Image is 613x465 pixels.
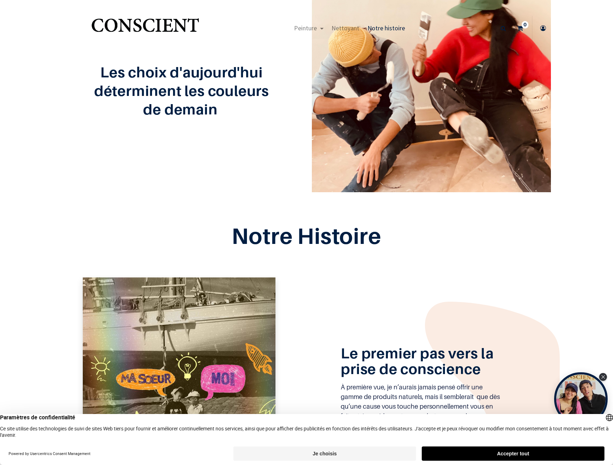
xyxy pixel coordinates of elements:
h2: déterminent les couleurs [62,83,301,98]
a: 0 [512,16,532,41]
div: Tolstoy bubble widget [554,372,608,426]
div: Open Tolstoy widget [554,372,608,426]
sup: 0 [522,21,528,28]
span: Notre histoire [368,24,405,32]
span: Peinture [294,24,317,32]
a: Peinture [290,16,328,41]
h2: de demain [62,101,301,117]
font: Notre Histoire [232,223,381,249]
button: Open chat widget [6,6,27,27]
div: Close Tolstoy widget [599,373,607,381]
div: Open Tolstoy [554,372,608,426]
p: À première vue, je n’aurais jamais pensé offrir une gamme de produits naturels, mais il semblerai... [341,382,501,421]
h2: Les choix d'aujourd'hui [62,64,301,80]
span: Nettoyant [331,24,359,32]
a: Logo of Conscient [90,14,200,42]
img: Conscient [90,14,200,42]
h2: Le premier pas vers la prise de conscience [341,338,501,377]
